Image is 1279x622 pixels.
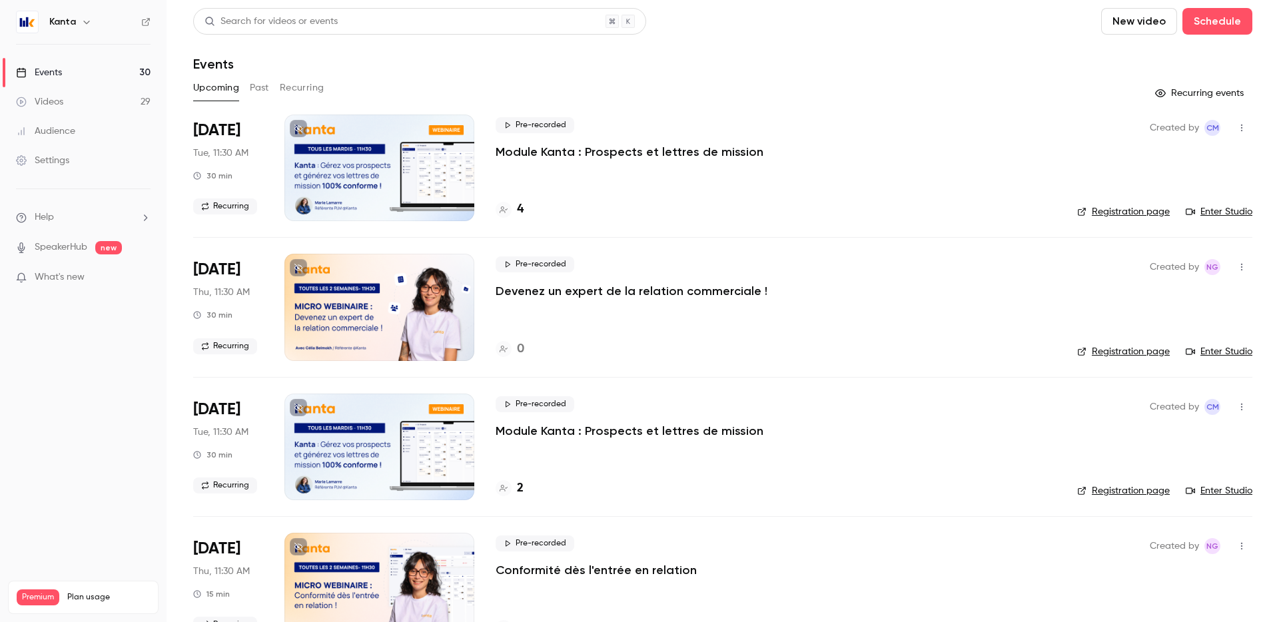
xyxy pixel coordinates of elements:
[1206,259,1218,275] span: NG
[1150,259,1199,275] span: Created by
[496,200,524,218] a: 4
[193,120,240,141] span: [DATE]
[205,15,338,29] div: Search for videos or events
[16,210,151,224] li: help-dropdown-opener
[16,95,63,109] div: Videos
[193,115,263,221] div: Sep 9 Tue, 11:30 AM (Europe/Paris)
[496,283,767,299] a: Devenez un expert de la relation commerciale !
[1186,345,1252,358] a: Enter Studio
[496,423,763,439] a: Module Kanta : Prospects et lettres de mission
[1204,399,1220,415] span: Charlotte MARTEL
[16,154,69,167] div: Settings
[517,479,524,497] h4: 2
[135,272,151,284] iframe: Noticeable Trigger
[496,396,574,412] span: Pre-recorded
[95,241,122,254] span: new
[35,210,54,224] span: Help
[1186,205,1252,218] a: Enter Studio
[280,77,324,99] button: Recurring
[496,479,524,497] a: 2
[35,270,85,284] span: What's new
[193,286,250,299] span: Thu, 11:30 AM
[17,589,59,605] span: Premium
[193,77,239,99] button: Upcoming
[17,11,38,33] img: Kanta
[193,477,257,493] span: Recurring
[1204,538,1220,554] span: Nicolas Guitard
[496,256,574,272] span: Pre-recorded
[193,394,263,500] div: Sep 16 Tue, 11:30 AM (Europe/Paris)
[496,535,574,551] span: Pre-recorded
[1077,484,1170,497] a: Registration page
[16,66,62,79] div: Events
[193,338,257,354] span: Recurring
[1150,538,1199,554] span: Created by
[1206,120,1219,136] span: CM
[193,310,232,320] div: 30 min
[496,144,763,160] a: Module Kanta : Prospects et lettres de mission
[1077,205,1170,218] a: Registration page
[1204,259,1220,275] span: Nicolas Guitard
[1206,399,1219,415] span: CM
[193,254,263,360] div: Sep 11 Thu, 11:30 AM (Europe/Paris)
[193,198,257,214] span: Recurring
[193,589,230,599] div: 15 min
[1150,120,1199,136] span: Created by
[193,56,234,72] h1: Events
[1206,538,1218,554] span: NG
[1182,8,1252,35] button: Schedule
[67,592,150,603] span: Plan usage
[1204,120,1220,136] span: Charlotte MARTEL
[1077,345,1170,358] a: Registration page
[35,240,87,254] a: SpeakerHub
[193,170,232,181] div: 30 min
[193,399,240,420] span: [DATE]
[517,200,524,218] h4: 4
[193,450,232,460] div: 30 min
[1186,484,1252,497] a: Enter Studio
[496,562,697,578] a: Conformité dès l'entrée en relation
[1149,83,1252,104] button: Recurring events
[1101,8,1177,35] button: New video
[16,125,75,138] div: Audience
[49,15,76,29] h6: Kanta
[193,538,240,559] span: [DATE]
[496,117,574,133] span: Pre-recorded
[250,77,269,99] button: Past
[517,340,524,358] h4: 0
[1150,399,1199,415] span: Created by
[193,426,248,439] span: Tue, 11:30 AM
[496,340,524,358] a: 0
[193,259,240,280] span: [DATE]
[193,147,248,160] span: Tue, 11:30 AM
[193,565,250,578] span: Thu, 11:30 AM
